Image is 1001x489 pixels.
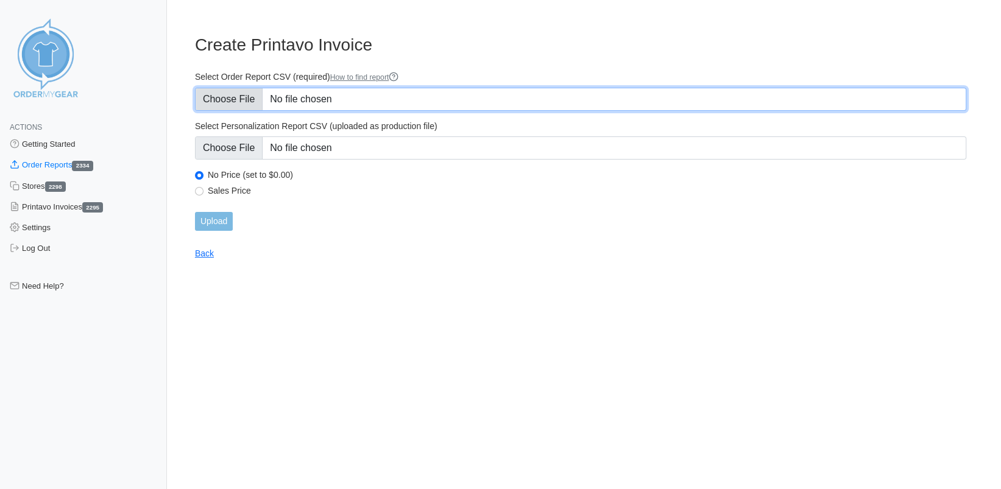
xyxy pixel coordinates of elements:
label: Select Personalization Report CSV (uploaded as production file) [195,121,966,132]
label: Select Order Report CSV (required) [195,71,966,83]
a: How to find report [330,73,399,82]
label: No Price (set to $0.00) [208,169,966,180]
span: Actions [10,123,42,132]
span: 2298 [45,181,66,192]
span: 2334 [72,161,93,171]
h3: Create Printavo Invoice [195,35,966,55]
span: 2295 [82,202,103,213]
a: Back [195,248,214,258]
label: Sales Price [208,185,966,196]
input: Upload [195,212,233,231]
